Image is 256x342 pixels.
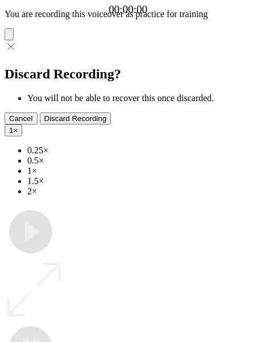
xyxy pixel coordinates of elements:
h2: Discard Recording? [5,66,251,82]
a: 00:00:00 [109,3,147,16]
li: 2× [27,186,251,197]
button: Cancel [5,112,38,124]
p: You are recording this voiceover as practice for training [5,9,251,19]
button: Discard Recording [40,112,112,124]
li: 0.5× [27,156,251,166]
li: You will not be able to recover this once discarded. [27,93,251,103]
button: 1× [5,124,22,136]
span: 1 [9,126,13,135]
li: 1.5× [27,176,251,186]
li: 1× [27,166,251,176]
li: 0.25× [27,145,251,156]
